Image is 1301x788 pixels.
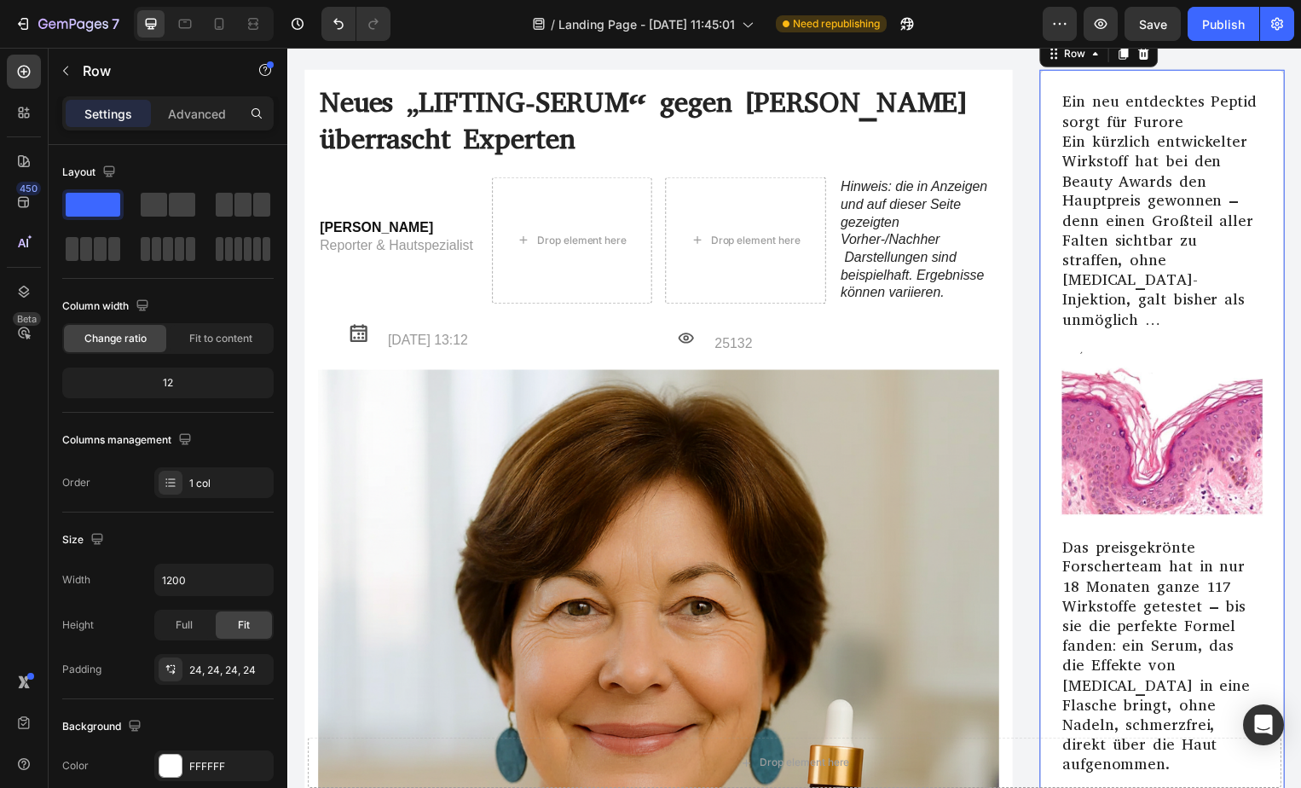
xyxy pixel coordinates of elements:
div: Drop element here [477,715,567,728]
div: FFFFFF [189,759,269,774]
p: Neues „LIFTING-SERUM“ gegen [PERSON_NAME] überrascht Experten [32,38,716,111]
button: Save [1125,7,1181,41]
p: Advanced [168,105,226,123]
div: Background [62,716,145,739]
div: Order [62,475,90,490]
div: Layout [62,161,119,184]
div: Beta [13,312,41,326]
span: / [551,15,555,33]
p: Hinweis: die in Anzeigen und auf dieser Seite gezeigten Vorher-/Nachher Darstellungen sind beispi... [558,132,717,257]
p: 25132 [431,290,703,308]
p: [DATE] 13:12 [101,287,373,304]
div: Publish [1202,15,1245,33]
img: imgi_23_1721844096824_1718030132_Screenshot_2024_06_10_193121.webp [780,307,985,472]
span: Need republishing [793,16,880,32]
div: 12 [66,371,270,395]
p: Das preisgekrönte Forscherteam hat in nur 18 Monaten ganze 117 Wirkstoffe getestet – bis sie die ... [782,495,983,734]
span: Full [176,617,193,633]
span: Landing Page - [DATE] 11:45:01 [558,15,735,33]
iframe: Design area [287,48,1301,788]
div: Size [62,529,107,552]
p: Ein kürzlich entwickelter Wirkstoff hat bei den Beauty Awards den Hauptpreis gewonnen – denn eine... [782,85,983,285]
div: Height [62,617,94,633]
div: Padding [62,662,101,677]
h1: Rich Text Editor. Editing area: main [31,36,718,113]
span: Fit to content [189,331,252,346]
div: 24, 24, 24, 24 [189,663,269,678]
div: Color [62,758,89,774]
div: Drop element here [427,188,518,201]
span: Save [1139,17,1167,32]
span: Change ratio [84,331,147,346]
strong: [PERSON_NAME] [32,174,147,188]
button: 7 [7,7,127,41]
div: Drop element here [252,188,342,201]
div: Columns management [62,429,195,452]
div: Undo/Redo [321,7,390,41]
input: Auto [155,565,273,595]
img: Herunterladen.svg [61,278,83,300]
p: Reporter & Hautspezialist [32,191,191,209]
button: Publish [1188,7,1259,41]
p: Row [83,61,228,81]
div: Width [62,572,90,588]
div: 1 col [189,476,269,491]
div: Open Intercom Messenger [1243,704,1284,745]
img: Herunterladen_1.svg [394,285,410,301]
div: Column width [62,295,153,318]
p: Ein neu entdecktes Peptid sorgt für Furore [782,45,983,85]
p: 7 [112,14,119,34]
div: 450 [16,182,41,195]
p: Settings [84,105,132,123]
span: Fit [238,617,250,633]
